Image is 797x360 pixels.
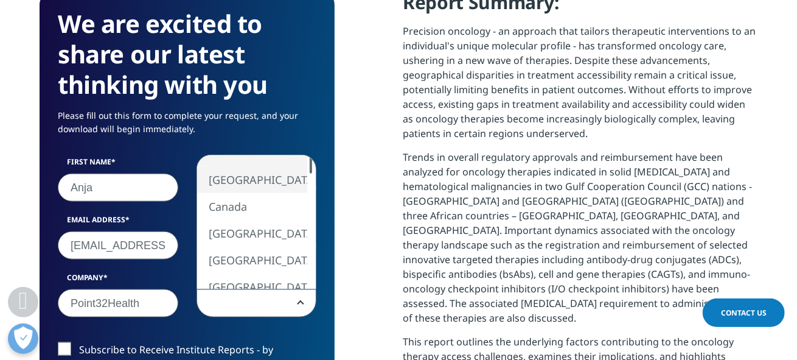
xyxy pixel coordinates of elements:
h3: We are excited to share our latest thinking with you [58,9,316,100]
p: Please fill out this form to complete your request, and your download will begin immediately. [58,109,316,145]
label: Company [58,272,178,289]
span: Contact Us [721,308,767,318]
p: Trends in overall regulatory approvals and reimbursement have been analyzed for oncology therapie... [403,150,757,334]
li: Canada [197,193,308,220]
li: [GEOGRAPHIC_DATA] [197,274,308,300]
li: [GEOGRAPHIC_DATA] [197,247,308,274]
p: Precision oncology - an approach that tailors therapeutic interventions to an individual's unique... [403,24,757,150]
a: Contact Us [703,298,785,327]
li: [GEOGRAPHIC_DATA] [197,166,308,193]
li: [GEOGRAPHIC_DATA] [197,220,308,247]
button: Open Preferences [8,323,38,354]
label: Email Address [58,214,178,231]
label: First Name [58,157,178,174]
